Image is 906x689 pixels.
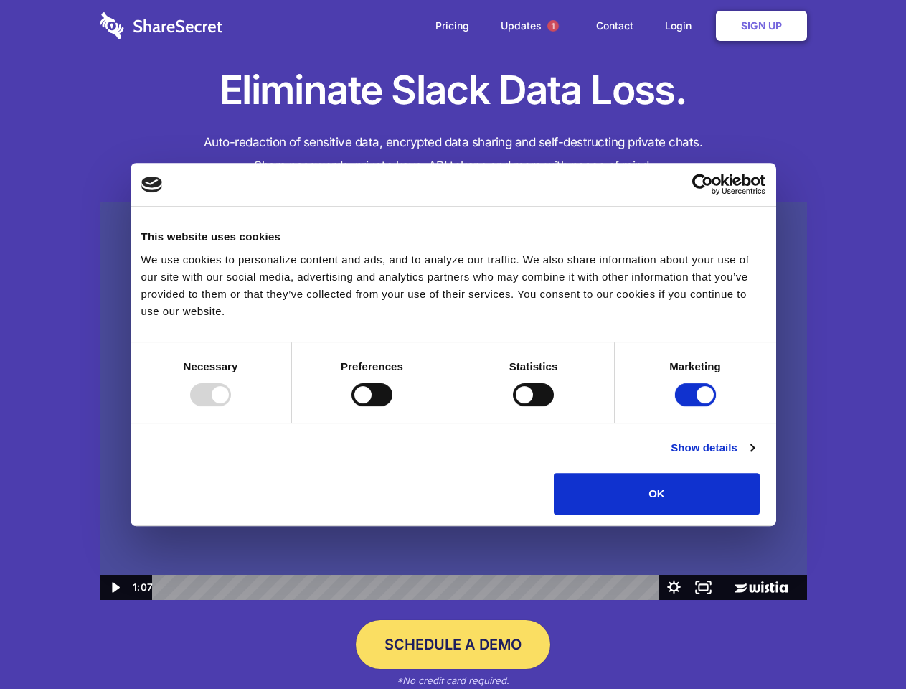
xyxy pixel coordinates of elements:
[716,11,807,41] a: Sign Up
[356,620,550,669] a: Schedule a Demo
[397,675,509,686] em: *No credit card required.
[164,575,652,600] div: Playbar
[659,575,689,600] button: Show settings menu
[100,131,807,178] h4: Auto-redaction of sensitive data, encrypted data sharing and self-destructing private chats. Shar...
[669,360,721,372] strong: Marketing
[100,575,129,600] button: Play Video
[554,473,760,515] button: OK
[100,12,222,39] img: logo-wordmark-white-trans-d4663122ce5f474addd5e946df7df03e33cb6a1c49d2221995e7729f52c070b2.svg
[100,65,807,116] h1: Eliminate Slack Data Loss.
[509,360,558,372] strong: Statistics
[341,360,403,372] strong: Preferences
[141,177,163,192] img: logo
[671,439,754,456] a: Show details
[141,228,765,245] div: This website uses cookies
[184,360,238,372] strong: Necessary
[582,4,648,48] a: Contact
[834,617,889,672] iframe: Drift Widget Chat Controller
[547,20,559,32] span: 1
[421,4,483,48] a: Pricing
[100,202,807,601] img: Sharesecret
[141,251,765,320] div: We use cookies to personalize content and ads, and to analyze our traffic. We also share informat...
[689,575,718,600] button: Fullscreen
[651,4,713,48] a: Login
[718,575,806,600] a: Wistia Logo -- Learn More
[640,174,765,195] a: Usercentrics Cookiebot - opens in a new window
